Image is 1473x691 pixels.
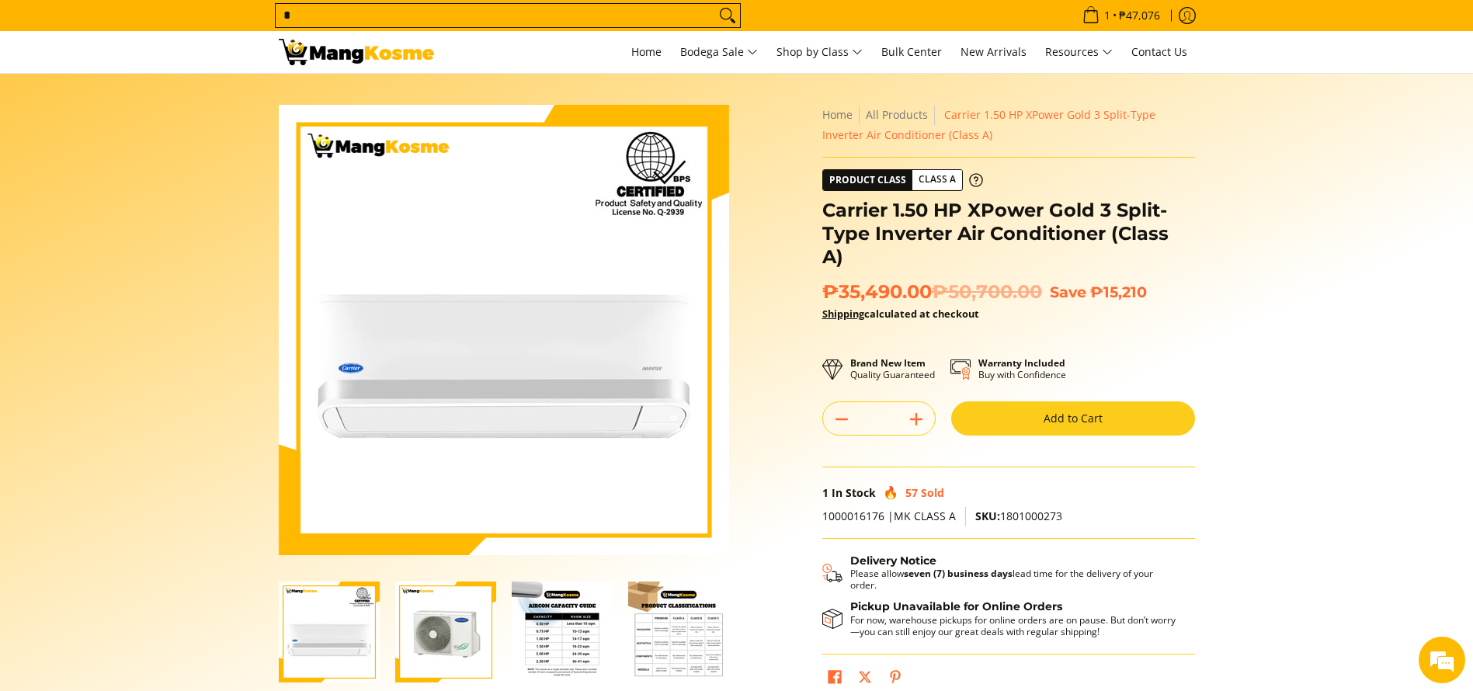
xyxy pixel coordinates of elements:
[1090,283,1147,301] span: ₱15,210
[822,509,956,523] span: 1000016176 |MK CLASS A
[715,4,740,27] button: Search
[850,357,935,380] p: Quality Guaranteed
[832,485,876,500] span: In Stock
[822,105,1195,145] nav: Breadcrumbs
[628,582,729,682] img: Carrier 1.50 HP XPower Gold 3 Split-Type Inverter Air Conditioner (Class A)-4
[850,614,1179,637] p: For now, warehouse pickups for online orders are on pause. But don’t worry—you can still enjoy ou...
[1131,44,1187,59] span: Contact Us
[822,280,1042,304] span: ₱35,490.00
[874,31,950,73] a: Bulk Center
[822,107,1155,142] span: Carrier 1.50 HP XPower Gold 3 Split-Type Inverter Air Conditioner (Class A)
[912,170,962,189] span: Class A
[631,44,662,59] span: Home
[680,43,758,62] span: Bodega Sale
[822,485,829,500] span: 1
[850,554,936,568] strong: Delivery Notice
[1037,31,1120,73] a: Resources
[822,107,853,122] a: Home
[850,599,1062,613] strong: Pickup Unavailable for Online Orders
[1117,10,1162,21] span: ₱47,076
[904,567,1013,580] strong: seven (7) business days
[395,582,496,682] img: Carrier 1.50 HP XPower Gold 3 Split-Type Inverter Air Conditioner (Class A)-2
[1045,43,1113,62] span: Resources
[905,485,918,500] span: 57
[975,509,1000,523] span: SKU:
[776,43,863,62] span: Shop by Class
[850,568,1179,591] p: Please allow lead time for the delivery of your order.
[823,170,912,190] span: Product Class
[953,31,1034,73] a: New Arrivals
[951,401,1195,436] button: Add to Cart
[1078,7,1165,24] span: •
[866,107,928,122] a: All Products
[822,169,983,191] a: Product Class Class A
[672,31,766,73] a: Bodega Sale
[932,280,1042,304] del: ₱50,700.00
[822,199,1195,269] h1: Carrier 1.50 HP XPower Gold 3 Split-Type Inverter Air Conditioner (Class A)
[1050,283,1086,301] span: Save
[961,44,1027,59] span: New Arrivals
[822,554,1179,592] button: Shipping & Delivery
[921,485,944,500] span: Sold
[822,307,979,321] strong: calculated at checkout
[975,509,1062,523] span: 1801000273
[512,582,613,682] img: Carrier 1.50 HP XPower Gold 3 Split-Type Inverter Air Conditioner (Class A)-3
[850,356,926,370] strong: Brand New Item
[279,582,380,682] img: Carrier 1.50 HP XPower Gold 3 Split-Type Inverter Air Conditioner (Class A)-1
[1102,10,1113,21] span: 1
[978,356,1065,370] strong: Warranty Included
[624,31,669,73] a: Home
[898,407,935,432] button: Add
[1124,31,1195,73] a: Contact Us
[823,407,860,432] button: Subtract
[881,44,942,59] span: Bulk Center
[769,31,870,73] a: Shop by Class
[978,357,1066,380] p: Buy with Confidence
[822,307,864,321] a: Shipping
[450,31,1195,73] nav: Main Menu
[279,39,434,65] img: Carrier 1.5 HP XPower Gold 3 Split-Type Inverter Aircon l Mang Kosme
[279,105,729,555] img: Carrier 1.50 HP XPower Gold 3 Split-Type Inverter Air Conditioner (Class A)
